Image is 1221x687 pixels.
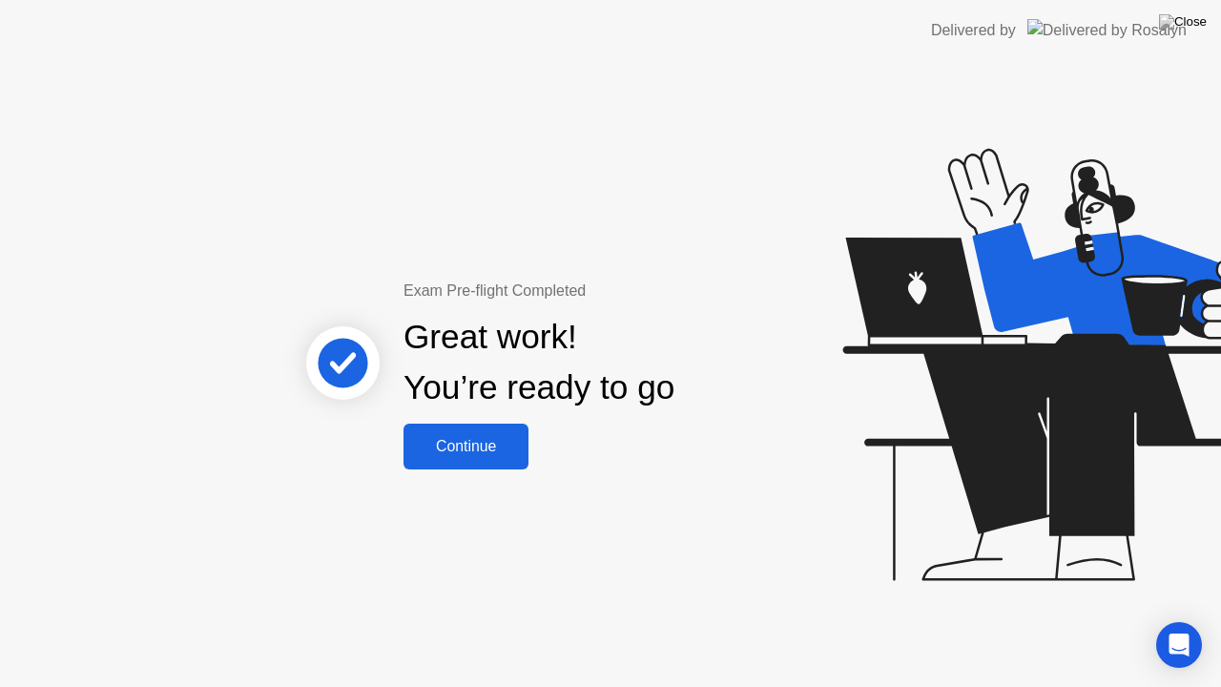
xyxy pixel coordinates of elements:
div: Continue [409,438,523,455]
img: Close [1159,14,1207,30]
button: Continue [404,424,528,469]
img: Delivered by Rosalyn [1027,19,1187,41]
div: Exam Pre-flight Completed [404,280,797,302]
div: Great work! You’re ready to go [404,312,674,413]
div: Delivered by [931,19,1016,42]
div: Open Intercom Messenger [1156,622,1202,668]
